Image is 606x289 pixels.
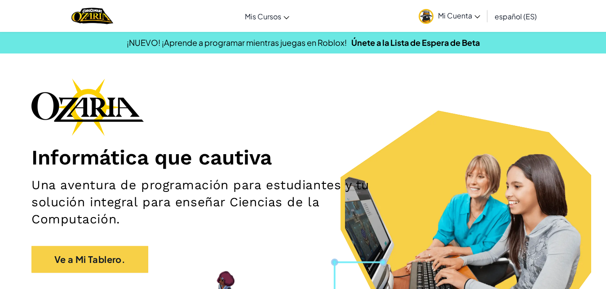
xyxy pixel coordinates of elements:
[31,177,395,228] h2: Una aventura de programación para estudiantes y tu solución integral para enseñar Ciencias de la ...
[71,7,113,25] a: Ozaria by CodeCombat logo
[31,78,144,136] img: Ozaria branding logo
[351,37,480,48] a: Únete a la Lista de Espera de Beta
[495,12,537,21] span: español (ES)
[245,12,281,21] span: Mis Cursos
[127,37,347,48] span: ¡NUEVO! ¡Aprende a programar mientras juegas en Roblox!
[490,4,541,28] a: español (ES)
[31,145,575,170] h1: Informática que cautiva
[438,11,480,20] span: Mi Cuenta
[419,9,433,24] img: avatar
[31,246,148,273] a: Ve a Mi Tablero.
[414,2,485,30] a: Mi Cuenta
[240,4,294,28] a: Mis Cursos
[71,7,113,25] img: Home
